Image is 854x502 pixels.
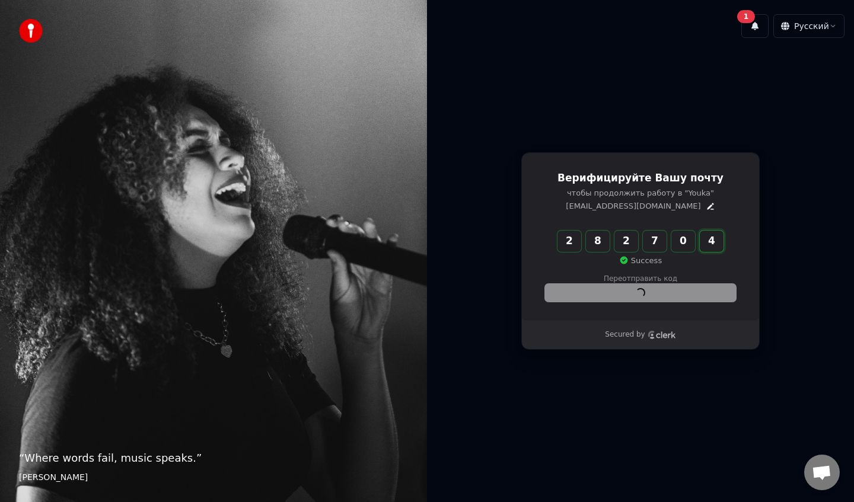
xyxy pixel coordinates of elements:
[566,201,700,212] p: [EMAIL_ADDRESS][DOMAIN_NAME]
[19,471,408,483] footer: [PERSON_NAME]
[741,14,769,38] button: 1
[605,330,645,340] p: Secured by
[19,19,43,43] img: youka
[737,10,755,23] div: 1
[619,255,662,266] p: Success
[19,450,408,466] p: “ Where words fail, music speaks. ”
[557,231,747,252] input: Enter verification code
[648,331,676,339] a: Clerk logo
[545,171,736,186] h1: Верифицируйте Вашу почту
[706,202,715,211] button: Edit
[545,188,736,199] p: чтобы продолжить работу в "Youka"
[804,455,840,490] div: Открытый чат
